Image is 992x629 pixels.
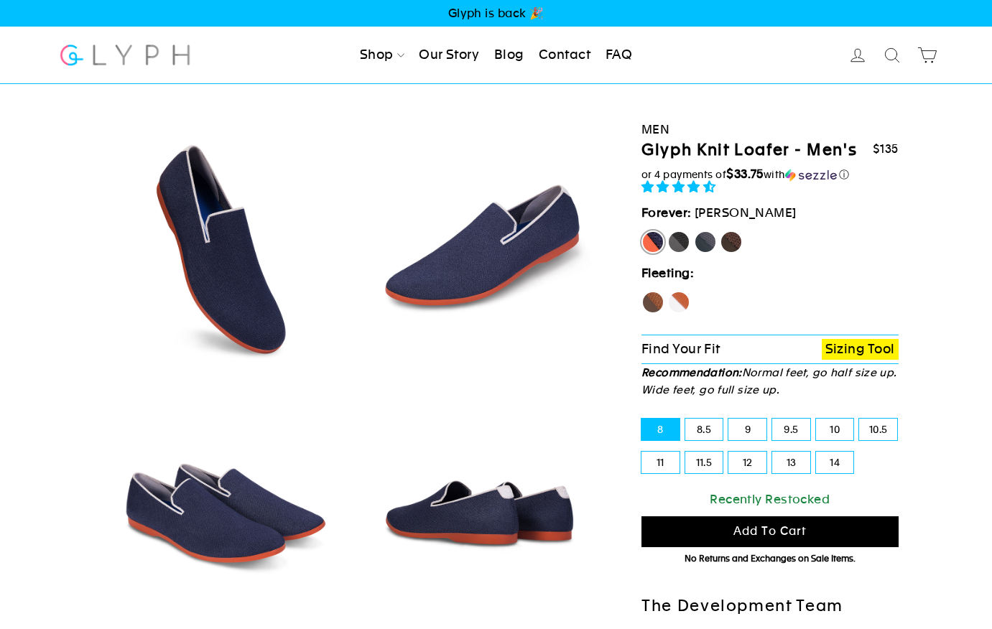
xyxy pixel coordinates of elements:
[58,36,193,74] img: Glyph
[641,120,899,139] div: Men
[641,266,694,280] strong: Fleeting:
[685,554,856,564] span: No Returns and Exchanges on Sale Items.
[641,490,899,509] div: Recently Restocked
[354,39,410,71] a: Shop
[685,452,723,473] label: 11.5
[822,339,899,360] a: Sizing Tool
[873,142,899,156] span: $135
[641,419,680,440] label: 8
[720,230,743,253] label: Mustang
[354,39,638,71] ul: Primary
[772,419,810,440] label: 9.5
[358,126,603,371] img: Marlin
[694,230,717,253] label: Rhino
[641,452,680,473] label: 11
[101,384,346,629] img: Marlin
[641,291,664,314] label: Hawk
[641,341,720,356] span: Find Your Fit
[641,205,692,220] strong: Forever:
[728,419,766,440] label: 9
[641,364,899,399] p: Normal feet, go half size up. Wide feet, go full size up.
[488,39,530,71] a: Blog
[816,419,854,440] label: 10
[641,230,664,253] label: [PERSON_NAME]
[533,39,596,71] a: Contact
[667,230,690,253] label: Panther
[728,452,766,473] label: 12
[816,452,854,473] label: 14
[685,419,723,440] label: 8.5
[641,596,899,617] h2: The Development Team
[358,384,603,629] img: Marlin
[641,366,742,378] strong: Recommendation:
[695,205,797,220] span: [PERSON_NAME]
[772,452,810,473] label: 13
[641,167,899,182] div: or 4 payments of$33.75withSezzle Click to learn more about Sezzle
[726,167,764,181] span: $33.75
[859,419,897,440] label: 10.5
[641,516,899,547] button: Add to cart
[641,180,719,194] span: 4.71 stars
[641,140,857,161] h1: Glyph Knit Loafer - Men's
[785,169,837,182] img: Sezzle
[667,291,690,314] label: Fox
[413,39,485,71] a: Our Story
[600,39,638,71] a: FAQ
[641,167,899,182] div: or 4 payments of with
[101,126,346,371] img: Marlin
[733,524,807,538] span: Add to cart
